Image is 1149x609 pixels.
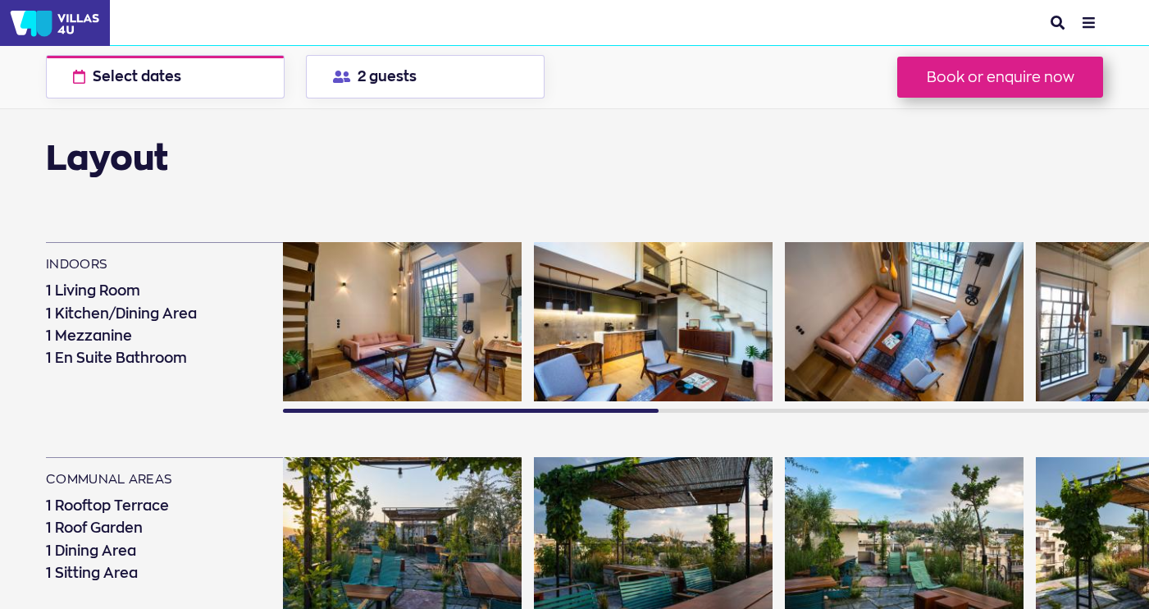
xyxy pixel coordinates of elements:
li: 1 Dining Area [46,540,255,562]
button: Select dates [46,55,285,98]
h3: indoors [46,257,255,277]
li: 1 Sitting Area [46,562,255,584]
button: Book or enquire now [897,57,1103,98]
li: 1 Mezzanine [46,325,255,347]
li: 1 Roof Garden [46,517,255,539]
li: 1 En Suite Bathroom [46,347,255,369]
button: 2 guests [306,55,545,98]
li: 1 Kitchen/Dining Area [46,303,255,325]
h3: communal areas [46,472,255,492]
h2: Layout [46,140,168,175]
span: Select dates [93,70,181,84]
li: 1 Living Room [46,280,255,302]
li: 1 Rooftop Terrace [46,495,255,517]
